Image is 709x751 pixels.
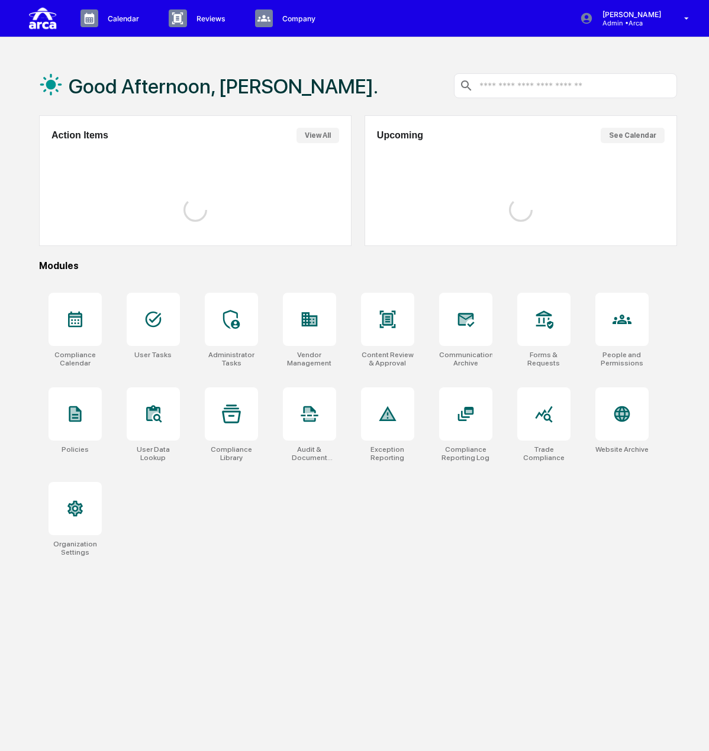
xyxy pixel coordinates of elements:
img: logo [28,5,57,31]
div: Exception Reporting [361,445,414,462]
div: Policies [62,445,89,454]
h1: Good Afternoon, [PERSON_NAME]. [69,75,378,98]
div: User Tasks [134,351,172,359]
div: Compliance Reporting Log [439,445,492,462]
div: Vendor Management [283,351,336,367]
p: [PERSON_NAME] [593,10,667,19]
div: Compliance Library [205,445,258,462]
div: User Data Lookup [127,445,180,462]
div: Trade Compliance [517,445,571,462]
div: Content Review & Approval [361,351,414,367]
h2: Action Items [51,130,108,141]
div: People and Permissions [595,351,649,367]
div: Modules [39,260,677,271]
div: Communications Archive [439,351,492,367]
h2: Upcoming [377,130,423,141]
div: Audit & Document Logs [283,445,336,462]
div: Organization Settings [49,540,102,556]
div: Compliance Calendar [49,351,102,367]
p: Admin • Arca [593,19,667,27]
div: Administrator Tasks [205,351,258,367]
div: Website Archive [595,445,649,454]
div: Forms & Requests [517,351,571,367]
p: Reviews [187,14,231,23]
p: Company [273,14,321,23]
button: View All [297,128,339,143]
button: See Calendar [601,128,665,143]
p: Calendar [98,14,145,23]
